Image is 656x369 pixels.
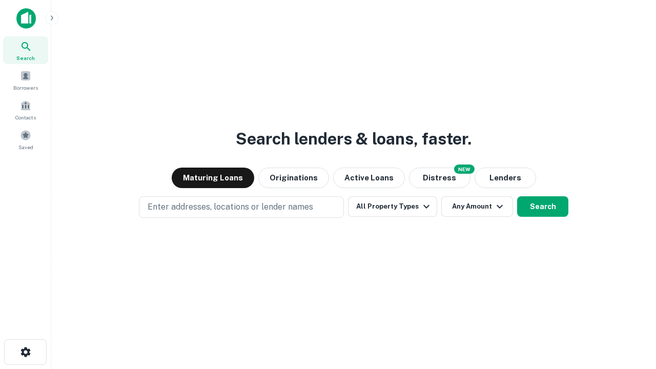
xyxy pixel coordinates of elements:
[3,36,48,64] a: Search
[333,168,405,188] button: Active Loans
[441,196,513,217] button: Any Amount
[454,165,475,174] div: NEW
[3,126,48,153] a: Saved
[605,287,656,336] iframe: Chat Widget
[18,143,33,151] span: Saved
[3,96,48,124] a: Contacts
[16,8,36,29] img: capitalize-icon.png
[16,54,35,62] span: Search
[409,168,470,188] button: Search distressed loans with lien and other non-mortgage details.
[13,84,38,92] span: Borrowers
[475,168,536,188] button: Lenders
[172,168,254,188] button: Maturing Loans
[148,201,313,213] p: Enter addresses, locations or lender names
[517,196,568,217] button: Search
[236,127,471,151] h3: Search lenders & loans, faster.
[15,113,36,121] span: Contacts
[348,196,437,217] button: All Property Types
[139,196,344,218] button: Enter addresses, locations or lender names
[258,168,329,188] button: Originations
[3,66,48,94] a: Borrowers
